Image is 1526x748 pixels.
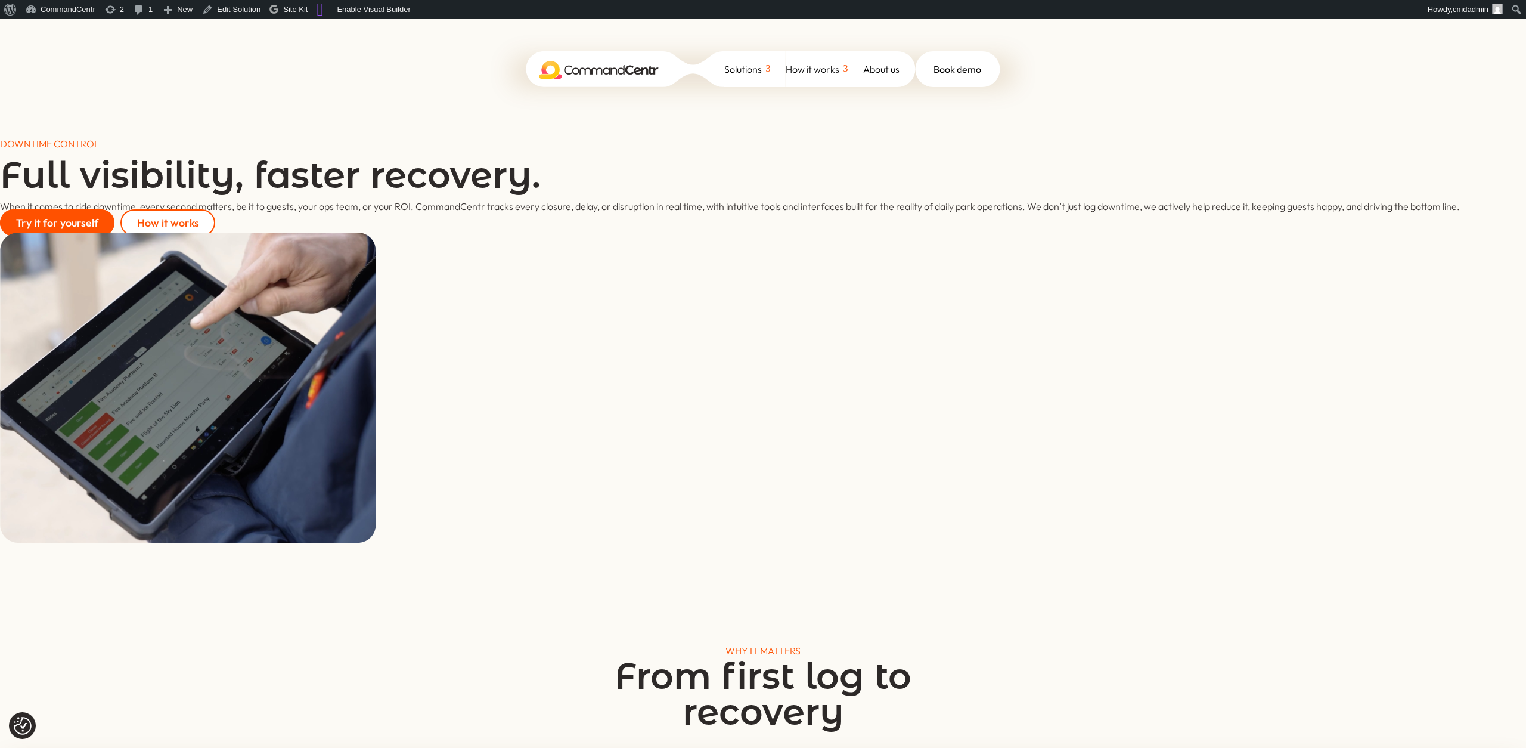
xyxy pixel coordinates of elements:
button: Consent Preferences [14,717,32,735]
span: Site Kit [283,5,308,14]
span: cmdadmin [1453,5,1488,14]
span: How it works [786,60,839,78]
a: How it works [120,209,215,236]
a: About us [863,51,916,87]
a: Solutions [724,51,786,87]
a: Book demo [916,51,1000,87]
a: How it works [786,51,863,87]
span: About us [863,60,900,78]
span: Solutions [724,60,762,78]
span: From first log to recovery [615,654,911,734]
span: Book demo [933,60,981,78]
img: Revisit consent button [14,717,32,735]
